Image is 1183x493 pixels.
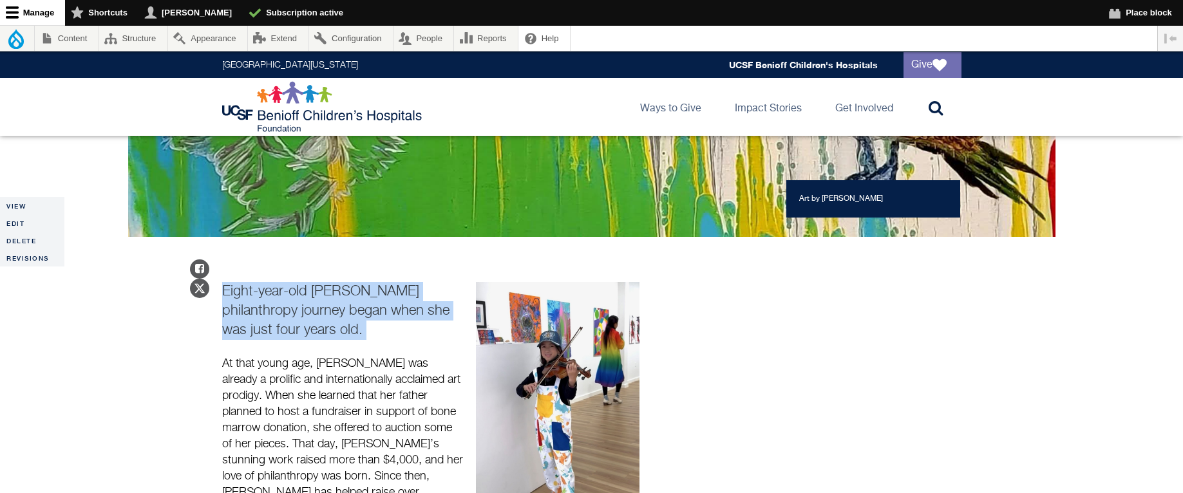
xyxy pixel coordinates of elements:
a: Structure [99,26,167,51]
button: Vertical orientation [1158,26,1183,51]
a: Content [35,26,99,51]
a: Reports [454,26,518,51]
a: [GEOGRAPHIC_DATA][US_STATE] [222,60,358,70]
a: Impact Stories [724,78,812,136]
a: Get Involved [825,78,904,136]
a: UCSF Benioff Children's Hospitals [729,59,878,70]
img: Logo for UCSF Benioff Children's Hospitals Foundation [222,81,425,133]
a: Appearance [168,26,247,51]
a: Extend [248,26,308,51]
a: Ways to Give [630,78,712,136]
div: Art by [PERSON_NAME] [786,180,960,218]
a: People [393,26,454,51]
a: Help [518,26,570,51]
a: Configuration [308,26,392,51]
a: Give [904,52,961,78]
p: Eight-year-old [PERSON_NAME] philanthropy journey began when she was just four years old. [222,282,464,340]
